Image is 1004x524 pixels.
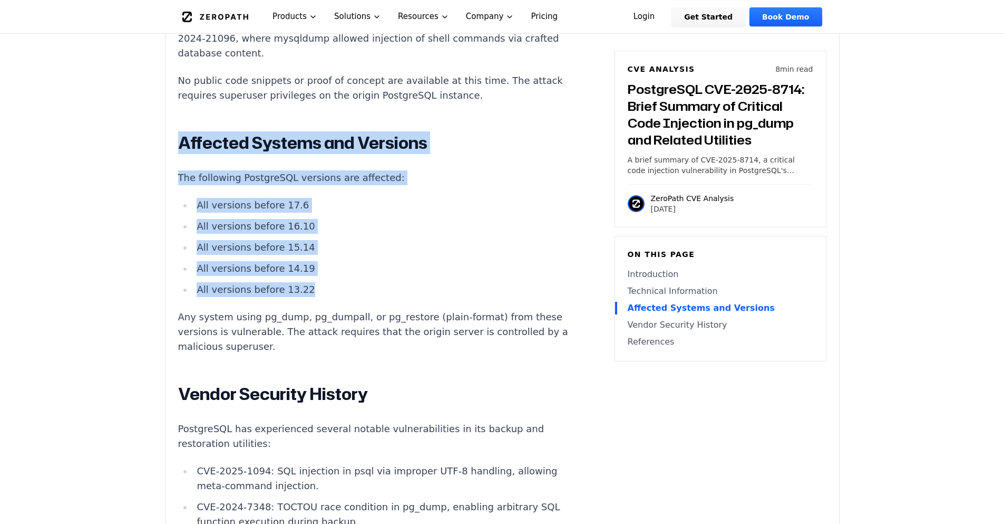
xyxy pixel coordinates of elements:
[178,310,570,354] p: Any system using pg_dump, pg_dumpall, or pg_restore (plain-format) from these versions is vulnera...
[193,261,570,276] li: All versions before 14.19
[628,81,813,148] h3: PostgreSQL CVE-2025-8714: Brief Summary of Critical Code Injection in pg_dump and Related Utilities
[749,7,822,26] a: Book Demo
[628,302,813,315] a: Affected Systems and Versions
[193,240,570,255] li: All versions before 15.14
[193,219,570,234] li: All versions before 16.10
[775,64,813,74] p: 8 min read
[651,204,734,214] p: [DATE]
[671,7,745,26] a: Get Started
[628,195,645,212] img: ZeroPath CVE Analysis
[193,282,570,297] li: All versions before 13.22
[628,268,813,281] a: Introduction
[178,73,570,103] p: No public code snippets or proof of concept are available at this time. The attack requires super...
[628,155,813,176] p: A brief summary of CVE-2025-8714, a critical code injection vulnerability in PostgreSQL's pg_dump...
[651,193,734,204] p: ZeroPath CVE Analysis
[193,464,570,493] li: CVE-2025-1094: SQL injection in psql via improper UTF-8 handling, allowing meta-command injection.
[628,319,813,331] a: Vendor Security History
[178,170,570,185] p: The following PostgreSQL versions are affected:
[178,384,570,405] h2: Vendor Security History
[178,422,570,451] p: PostgreSQL has experienced several notable vulnerabilities in its backup and restoration utilities:
[178,132,570,154] h2: Affected Systems and Versions
[193,198,570,213] li: All versions before 17.6
[628,336,813,348] a: References
[628,285,813,298] a: Technical Information
[628,64,695,74] h6: CVE Analysis
[628,249,813,260] h6: On this page
[621,7,668,26] a: Login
